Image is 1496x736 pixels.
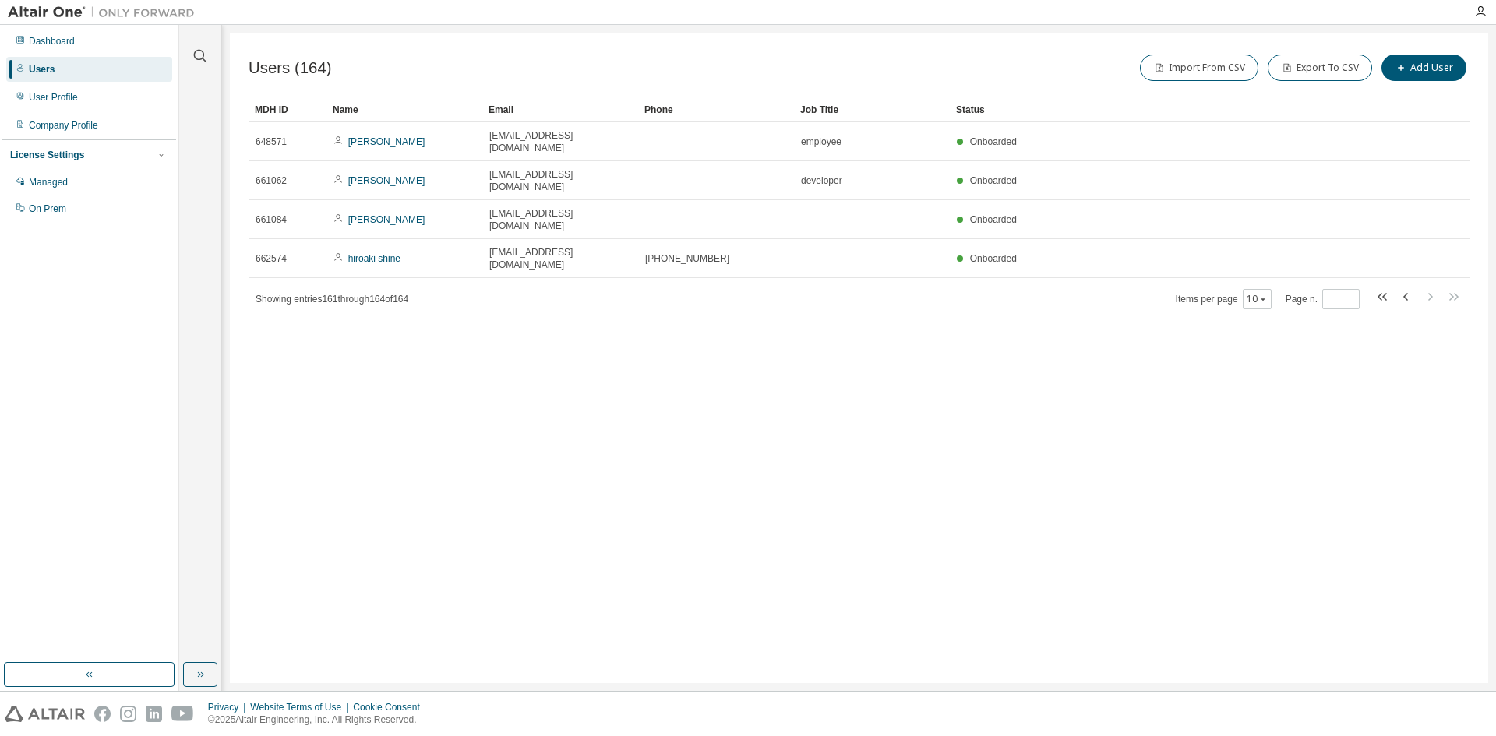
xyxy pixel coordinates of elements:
div: Users [29,63,55,76]
img: linkedin.svg [146,706,162,722]
span: [EMAIL_ADDRESS][DOMAIN_NAME] [489,246,631,271]
a: [PERSON_NAME] [348,214,425,225]
span: Onboarded [970,136,1017,147]
div: MDH ID [255,97,320,122]
img: altair_logo.svg [5,706,85,722]
span: 662574 [256,252,287,265]
button: Export To CSV [1268,55,1372,81]
span: [PHONE_NUMBER] [645,252,729,265]
span: Users (164) [249,59,332,77]
div: Privacy [208,701,250,713]
div: Managed [29,176,68,188]
img: Altair One [8,5,203,20]
button: Add User [1381,55,1466,81]
span: Onboarded [970,175,1017,186]
span: employee [801,136,841,148]
div: Dashboard [29,35,75,48]
button: Import From CSV [1140,55,1258,81]
span: Page n. [1286,289,1360,309]
div: Cookie Consent [353,701,429,713]
div: Phone [644,97,788,122]
span: [EMAIL_ADDRESS][DOMAIN_NAME] [489,129,631,154]
div: Job Title [800,97,944,122]
span: Showing entries 161 through 164 of 164 [256,294,408,305]
div: Email [489,97,632,122]
img: instagram.svg [120,706,136,722]
span: Onboarded [970,214,1017,225]
span: developer [801,174,842,187]
span: Onboarded [970,253,1017,264]
div: On Prem [29,202,66,215]
span: 661062 [256,174,287,187]
div: Website Terms of Use [250,701,353,713]
img: youtube.svg [171,706,194,722]
div: User Profile [29,91,78,104]
div: Company Profile [29,119,98,132]
span: 661084 [256,213,287,226]
button: 10 [1247,293,1268,305]
a: [PERSON_NAME] [348,136,425,147]
div: License Settings [10,149,84,161]
span: [EMAIL_ADDRESS][DOMAIN_NAME] [489,168,631,193]
div: Name [333,97,476,122]
p: © 2025 Altair Engineering, Inc. All Rights Reserved. [208,713,429,727]
a: hiroaki shine [348,253,400,264]
span: 648571 [256,136,287,148]
span: Items per page [1176,289,1272,309]
span: [EMAIL_ADDRESS][DOMAIN_NAME] [489,207,631,232]
div: Status [956,97,1388,122]
img: facebook.svg [94,706,111,722]
a: [PERSON_NAME] [348,175,425,186]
